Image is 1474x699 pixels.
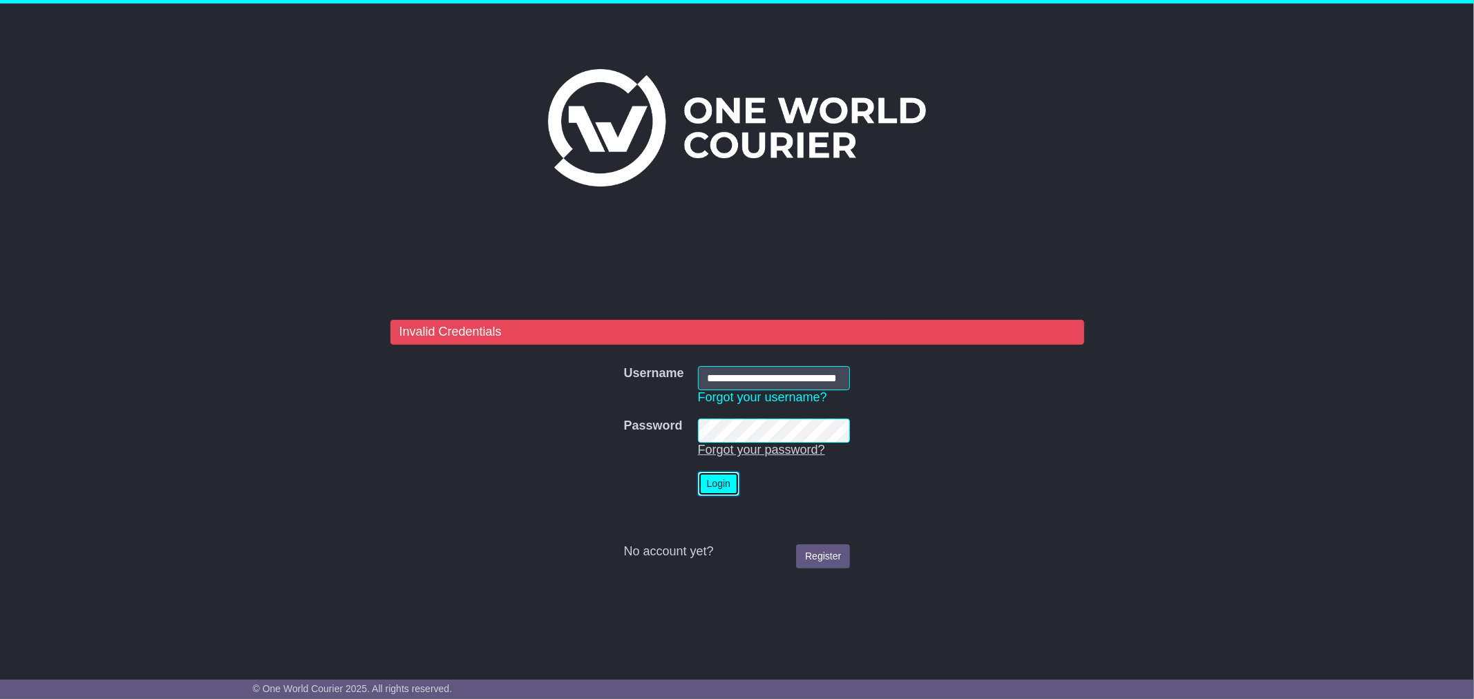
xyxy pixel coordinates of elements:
a: Forgot your username? [698,390,827,404]
div: No account yet? [624,544,851,559]
span: © One World Courier 2025. All rights reserved. [253,683,453,694]
button: Login [698,472,739,496]
a: Register [796,544,850,568]
label: Password [624,419,683,434]
img: One World [548,69,925,186]
a: Forgot your password? [698,443,825,457]
div: Invalid Credentials [390,320,1084,345]
label: Username [624,366,684,381]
